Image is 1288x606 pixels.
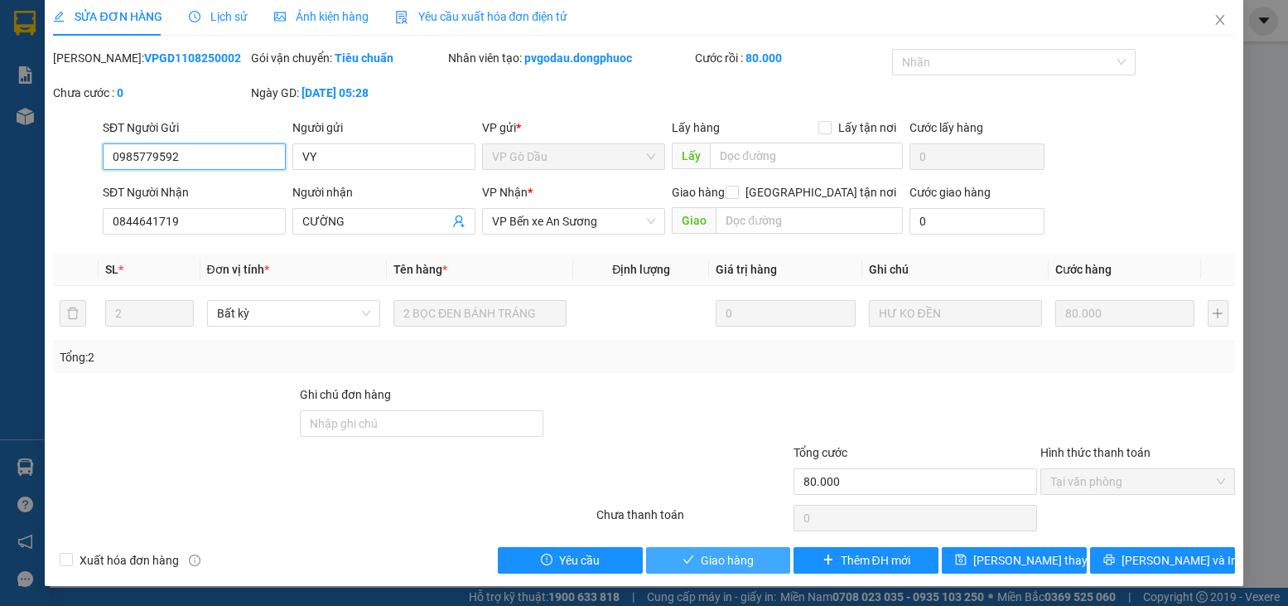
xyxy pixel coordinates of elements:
label: Hình thức thanh toán [1040,446,1151,459]
label: Cước giao hàng [909,186,991,199]
button: printer[PERSON_NAME] và In [1090,547,1235,574]
button: exclamation-circleYêu cầu [498,547,643,574]
div: Tổng: 2 [60,348,498,366]
span: Lấy tận nơi [832,119,903,137]
span: user-add [452,215,466,228]
span: Tổng cước [794,446,847,459]
div: Cước rồi : [695,49,889,67]
span: [PERSON_NAME] và In [1122,551,1237,570]
input: 0 [1055,300,1194,327]
span: Thêm ĐH mới [841,551,910,570]
img: icon [395,11,408,24]
div: Nhân viên tạo: [448,49,692,67]
div: Gói vận chuyển: [251,49,445,67]
span: close [1213,13,1227,27]
span: VPAS1108250023 [83,105,173,118]
th: Ghi chú [862,254,1049,286]
b: pvgodau.dongphuoc [524,51,632,65]
span: plus [822,554,834,567]
button: save[PERSON_NAME] thay đổi [942,547,1087,574]
div: Người nhận [292,183,475,201]
span: Cước hàng [1055,263,1112,276]
span: Giao hàng [672,186,725,199]
input: Cước giao hàng [909,208,1045,235]
span: 01 Võ Văn Truyện, KP.1, Phường 2 [131,50,228,70]
input: Dọc đường [710,143,902,169]
input: Cước lấy hàng [909,143,1045,170]
span: Tại văn phòng [1050,469,1224,494]
input: VD: Bàn, Ghế [393,300,567,327]
b: 80.000 [745,51,782,65]
div: Chưa cước : [53,84,247,102]
span: edit [53,11,65,22]
span: Giao [672,207,716,234]
span: Bất kỳ [217,301,370,326]
div: VP gửi [482,119,665,137]
span: Yêu cầu [559,551,600,570]
span: check [683,554,694,567]
span: SỬA ĐƠN HÀNG [53,10,162,23]
button: plusThêm ĐH mới [794,547,938,574]
img: logo [6,10,80,83]
span: In ngày: [5,120,101,130]
button: plus [1208,300,1228,327]
input: Dọc đường [716,207,902,234]
span: Tên hàng [393,263,447,276]
span: Xuất hóa đơn hàng [73,551,186,570]
span: Lấy hàng [672,121,720,134]
b: VPGD1108250002 [144,51,241,65]
span: Giá trị hàng [716,263,777,276]
div: Người gửi [292,119,475,137]
span: SL [105,263,118,276]
span: printer [1103,554,1115,567]
span: [PERSON_NAME]: [5,107,173,117]
span: 09:26:13 [DATE] [36,120,101,130]
span: Yêu cầu xuất hóa đơn điện tử [395,10,568,23]
span: [PERSON_NAME] thay đổi [973,551,1106,570]
span: Ảnh kiện hàng [274,10,369,23]
button: delete [60,300,86,327]
span: exclamation-circle [541,554,552,567]
span: Bến xe [GEOGRAPHIC_DATA] [131,27,223,47]
b: Tiêu chuẩn [335,51,393,65]
span: picture [274,11,286,22]
span: [GEOGRAPHIC_DATA] tận nơi [739,183,903,201]
input: 0 [716,300,855,327]
div: SĐT Người Nhận [103,183,286,201]
span: Định lượng [612,263,670,276]
span: clock-circle [189,11,200,22]
label: Ghi chú đơn hàng [300,388,391,401]
button: checkGiao hàng [646,547,791,574]
span: Lịch sử [189,10,248,23]
span: Lấy [672,143,710,169]
input: Ghi chú đơn hàng [300,410,543,437]
span: Đơn vị tính [207,263,269,276]
b: [DATE] 05:28 [301,86,369,99]
span: VP Bến xe An Sương [492,209,655,234]
span: Giao hàng [701,551,754,570]
span: ----------------------------------------- [45,90,203,103]
span: save [955,554,967,567]
span: info-circle [189,555,200,566]
div: SĐT Người Gửi [103,119,286,137]
b: 0 [117,86,123,99]
div: Ngày GD: [251,84,445,102]
label: Cước lấy hàng [909,121,983,134]
span: Hotline: 19001152 [131,74,203,84]
input: Ghi Chú [869,300,1042,327]
span: VP Nhận [482,186,528,199]
div: [PERSON_NAME]: [53,49,247,67]
strong: ĐỒNG PHƯỚC [131,9,227,23]
span: VP Gò Dầu [492,144,655,169]
div: Chưa thanh toán [595,506,792,535]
